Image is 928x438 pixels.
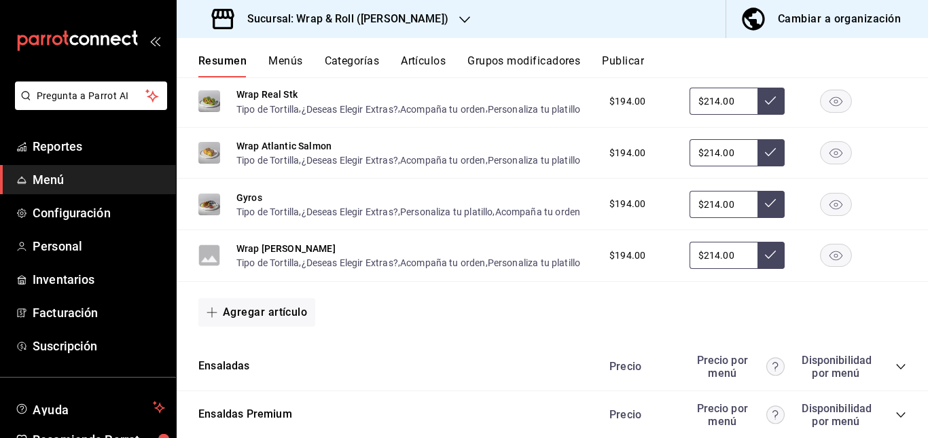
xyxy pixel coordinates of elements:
[400,205,493,219] button: Personaliza tu platillo
[33,237,165,255] span: Personal
[33,137,165,156] span: Reportes
[236,153,299,167] button: Tipo de Tortilla
[895,409,906,420] button: collapse-category-row
[236,204,580,219] div: , , ,
[236,255,580,270] div: , , ,
[15,81,167,110] button: Pregunta a Parrot AI
[400,153,486,167] button: Acompaña tu orden
[401,54,446,77] button: Artículos
[400,103,486,116] button: Acompaña tu orden
[467,54,580,77] button: Grupos modificadores
[149,35,160,46] button: open_drawer_menu
[802,354,870,380] div: Disponibilidad por menú
[400,256,486,270] button: Acompaña tu orden
[690,354,785,380] div: Precio por menú
[690,402,785,428] div: Precio por menú
[495,205,581,219] button: Acompaña tu orden
[488,153,580,167] button: Personaliza tu platillo
[690,242,757,269] input: Sin ajuste
[33,270,165,289] span: Inventarios
[325,54,380,77] button: Categorías
[596,408,683,421] div: Precio
[302,153,398,167] button: ¿Deseas Elegir Extras?
[236,242,336,255] button: Wrap [PERSON_NAME]
[236,11,448,27] h3: Sucursal: Wrap & Roll ([PERSON_NAME])
[302,205,398,219] button: ¿Deseas Elegir Extras?
[488,256,580,270] button: Personaliza tu platillo
[236,139,332,153] button: Wrap Atlantic Salmon
[302,103,398,116] button: ¿Deseas Elegir Extras?
[609,146,645,160] span: $194.00
[609,94,645,109] span: $194.00
[198,54,928,77] div: navigation tabs
[10,98,167,113] a: Pregunta a Parrot AI
[33,304,165,322] span: Facturación
[802,402,870,428] div: Disponibilidad por menú
[690,88,757,115] input: Sin ajuste
[33,337,165,355] span: Suscripción
[236,101,580,115] div: , , ,
[236,256,299,270] button: Tipo de Tortilla
[198,90,220,112] img: Preview
[33,204,165,222] span: Configuración
[33,170,165,189] span: Menú
[198,298,315,327] button: Agregar artículo
[609,249,645,263] span: $194.00
[198,407,292,422] button: Ensaldas Premium
[778,10,901,29] div: Cambiar a organización
[690,191,757,218] input: Sin ajuste
[198,194,220,215] img: Preview
[37,89,146,103] span: Pregunta a Parrot AI
[198,54,247,77] button: Resumen
[236,103,299,116] button: Tipo de Tortilla
[236,191,262,204] button: Gyros
[609,197,645,211] span: $194.00
[236,88,298,101] button: Wrap Real Stk
[198,359,250,374] button: Ensaladas
[596,360,683,373] div: Precio
[268,54,302,77] button: Menús
[236,205,299,219] button: Tipo de Tortilla
[690,139,757,166] input: Sin ajuste
[302,256,398,270] button: ¿Deseas Elegir Extras?
[488,103,580,116] button: Personaliza tu platillo
[198,142,220,164] img: Preview
[895,361,906,372] button: collapse-category-row
[602,54,644,77] button: Publicar
[33,399,147,416] span: Ayuda
[236,153,580,167] div: , , ,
